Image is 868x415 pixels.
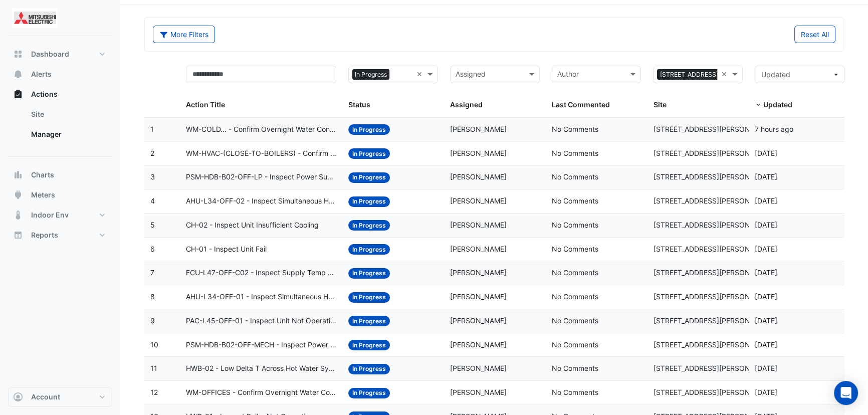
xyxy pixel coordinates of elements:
[834,381,858,405] div: Open Intercom Messenger
[653,172,775,181] span: [STREET_ADDRESS][PERSON_NAME]
[13,69,23,79] app-icon: Alerts
[653,268,775,277] span: [STREET_ADDRESS][PERSON_NAME]
[13,190,23,200] app-icon: Meters
[8,165,112,185] button: Charts
[186,339,336,351] span: PSM-HDB-B02-OFF-MECH - Inspect Power Sub-Meter Negative Reading
[150,149,154,157] span: 2
[186,220,319,231] span: CH-02 - Inspect Unit Insufficient Cooling
[450,245,507,253] span: [PERSON_NAME]
[552,292,598,301] span: No Comments
[755,125,793,133] span: 2025-09-25T08:12:10.036
[450,388,507,396] span: [PERSON_NAME]
[31,230,58,240] span: Reports
[186,387,336,398] span: WM-OFFICES - Confirm Overnight Water Consumption
[653,364,775,372] span: [STREET_ADDRESS][PERSON_NAME]
[755,340,777,349] span: 2025-09-03T07:41:51.513
[552,340,598,349] span: No Comments
[186,100,225,109] span: Action Title
[8,44,112,64] button: Dashboard
[13,89,23,99] app-icon: Actions
[8,225,112,245] button: Reports
[150,388,158,396] span: 12
[348,364,390,374] span: In Progress
[653,388,775,396] span: [STREET_ADDRESS][PERSON_NAME]
[150,364,157,372] span: 11
[552,388,598,396] span: No Comments
[8,185,112,205] button: Meters
[150,340,158,349] span: 10
[450,340,507,349] span: [PERSON_NAME]
[755,245,777,253] span: 2025-09-16T08:05:31.118
[186,148,336,159] span: WM-HVAC-(CLOSE-TO-BOILERS) - Confirm Overnight Water Consumption
[755,221,777,229] span: 2025-09-19T10:39:29.607
[794,26,835,43] button: Reset All
[348,220,390,231] span: In Progress
[13,230,23,240] app-icon: Reports
[755,388,777,396] span: 2025-08-20T07:39:46.642
[552,316,598,325] span: No Comments
[552,125,598,133] span: No Comments
[352,69,389,80] span: In Progress
[755,268,777,277] span: 2025-09-08T09:09:32.727
[8,64,112,84] button: Alerts
[348,268,390,279] span: In Progress
[763,100,792,109] span: Updated
[755,149,777,157] span: 2025-09-23T07:42:29.208
[8,387,112,407] button: Account
[31,170,54,180] span: Charts
[552,172,598,181] span: No Comments
[150,245,155,253] span: 6
[450,316,507,325] span: [PERSON_NAME]
[755,292,777,301] span: 2025-09-08T09:09:22.190
[653,316,775,325] span: [STREET_ADDRESS][PERSON_NAME]
[8,205,112,225] button: Indoor Env
[450,172,507,181] span: [PERSON_NAME]
[416,69,425,80] span: Clear
[13,49,23,59] app-icon: Dashboard
[653,125,775,133] span: [STREET_ADDRESS][PERSON_NAME]
[552,364,598,372] span: No Comments
[755,196,777,205] span: 2025-09-19T10:39:56.487
[755,316,777,325] span: 2025-09-04T12:13:15.219
[450,100,483,109] span: Assigned
[653,221,775,229] span: [STREET_ADDRESS][PERSON_NAME]
[150,172,155,181] span: 3
[653,196,775,205] span: [STREET_ADDRESS][PERSON_NAME]
[186,363,336,374] span: HWB-02 - Low Delta T Across Hot Water System - Enable Point
[450,364,507,372] span: [PERSON_NAME]
[653,149,775,157] span: [STREET_ADDRESS][PERSON_NAME]
[13,170,23,180] app-icon: Charts
[653,100,666,109] span: Site
[552,268,598,277] span: No Comments
[31,210,69,220] span: Indoor Env
[348,292,390,303] span: In Progress
[23,104,112,124] a: Site
[755,172,777,181] span: 2025-09-19T10:40:03.515
[8,104,112,148] div: Actions
[23,124,112,144] a: Manager
[348,244,390,255] span: In Progress
[552,100,610,109] span: Last Commented
[552,196,598,205] span: No Comments
[150,292,155,301] span: 8
[150,316,155,325] span: 9
[348,124,390,135] span: In Progress
[450,221,507,229] span: [PERSON_NAME]
[755,364,777,372] span: 2025-08-22T09:22:15.826
[450,125,507,133] span: [PERSON_NAME]
[348,340,390,350] span: In Progress
[755,66,844,83] button: Updated
[348,172,390,183] span: In Progress
[12,8,57,28] img: Company Logo
[150,196,155,205] span: 4
[150,268,154,277] span: 7
[552,245,598,253] span: No Comments
[348,196,390,207] span: In Progress
[450,149,507,157] span: [PERSON_NAME]
[348,100,370,109] span: Status
[186,244,267,255] span: CH-01 - Inspect Unit Fail
[186,267,336,279] span: FCU-L47-OFF-C02 - Inspect Supply Temp Broken Sensor
[348,148,390,159] span: In Progress
[450,268,507,277] span: [PERSON_NAME]
[348,388,390,398] span: In Progress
